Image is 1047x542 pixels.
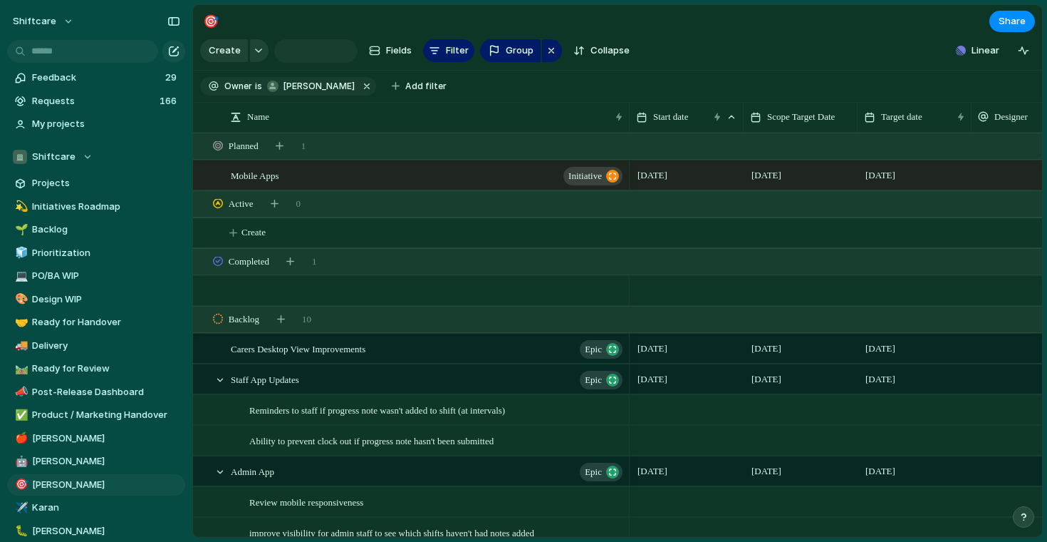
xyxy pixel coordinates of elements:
span: Owner [224,80,252,93]
button: Add filter [383,76,455,96]
span: [PERSON_NAME] [283,80,355,93]
button: initiative [563,167,623,185]
div: 🎯[PERSON_NAME] [7,474,185,496]
button: 🛤️ [13,362,27,376]
span: Target date [881,110,922,124]
button: 🤖 [13,454,27,469]
div: 🤝Ready for Handover [7,312,185,333]
span: [PERSON_NAME] [32,431,180,446]
span: Admin App [231,463,274,479]
button: 🚚 [13,339,27,353]
span: Group [506,44,533,58]
span: Shiftcare [32,150,75,164]
span: PO/BA WIP [32,269,180,283]
a: 💻PO/BA WIP [7,265,185,287]
a: Projects [7,173,185,194]
span: Prioritization [32,246,180,260]
span: [DATE] [748,167,785,184]
a: 🎨Design WIP [7,289,185,310]
span: My projects [32,117,180,131]
button: 🎯 [199,10,222,33]
div: 🎨 [15,291,25,307]
button: Group [480,39,541,62]
span: shiftcare [13,14,56,29]
span: Carers Desktop View Improvements [231,340,365,357]
div: 🍎 [15,430,25,446]
button: Fields [363,39,417,62]
span: Ready for Review [32,362,180,376]
span: Ready for Handover [32,315,180,329]
span: [DATE] [748,340,785,357]
span: Collapse [590,44,630,58]
span: Create [209,44,241,58]
a: 🧊Prioritization [7,242,185,264]
div: ✈️ [15,500,25,516]
span: 29 [165,71,179,85]
button: Epic [580,340,623,359]
button: [PERSON_NAME] [264,78,358,94]
button: 🧊 [13,246,27,260]
a: 🤖[PERSON_NAME] [7,451,185,472]
a: 📣Post-Release Dashboard [7,382,185,403]
button: 🐛 [13,524,27,538]
span: Add filter [405,80,447,93]
span: improve visibility for admin staff to see which shifts haven't had notes added [249,524,534,541]
span: Review mobile responsiveness [249,494,363,510]
a: ✈️Karan [7,497,185,518]
button: 🍎 [13,431,27,446]
span: [PERSON_NAME] [32,478,180,492]
div: 📣 [15,384,25,400]
div: 🌱 [15,222,25,238]
button: ✅ [13,408,27,422]
span: Mobile Apps [231,167,279,183]
button: Linear [950,40,1005,61]
a: Feedback29 [7,67,185,88]
span: [DATE] [862,371,899,388]
button: ✈️ [13,501,27,515]
span: Requests [32,94,155,108]
div: 🤖 [15,454,25,470]
span: Delivery [32,339,180,353]
span: initiative [568,166,602,186]
span: [PERSON_NAME] [32,524,180,538]
span: [DATE] [862,463,899,480]
div: 🐛 [15,523,25,539]
button: 🤝 [13,315,27,329]
span: Epic [585,339,602,359]
span: Fields [386,44,412,58]
a: 💫Initiatives Roadmap [7,196,185,218]
a: ✅Product / Marketing Handover [7,404,185,426]
a: 🐛[PERSON_NAME] [7,521,185,542]
button: Collapse [568,39,635,62]
button: Shiftcare [7,146,185,168]
button: 📣 [13,385,27,399]
span: Backlog [229,312,259,327]
button: Filter [423,39,474,62]
span: 0 [296,197,301,211]
button: 🎯 [13,478,27,492]
a: 🚚Delivery [7,335,185,357]
span: Start date [653,110,688,124]
button: Create [200,39,248,62]
button: Epic [580,371,623,389]
a: My projects [7,113,185,135]
span: Staff App Updates [231,371,299,387]
span: Name [247,110,269,124]
span: Backlog [32,223,180,237]
div: 🍎[PERSON_NAME] [7,428,185,449]
button: 🎨 [13,292,27,307]
span: [DATE] [748,371,785,388]
span: Karan [32,501,180,515]
span: Active [229,197,254,211]
button: is [252,78,265,94]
